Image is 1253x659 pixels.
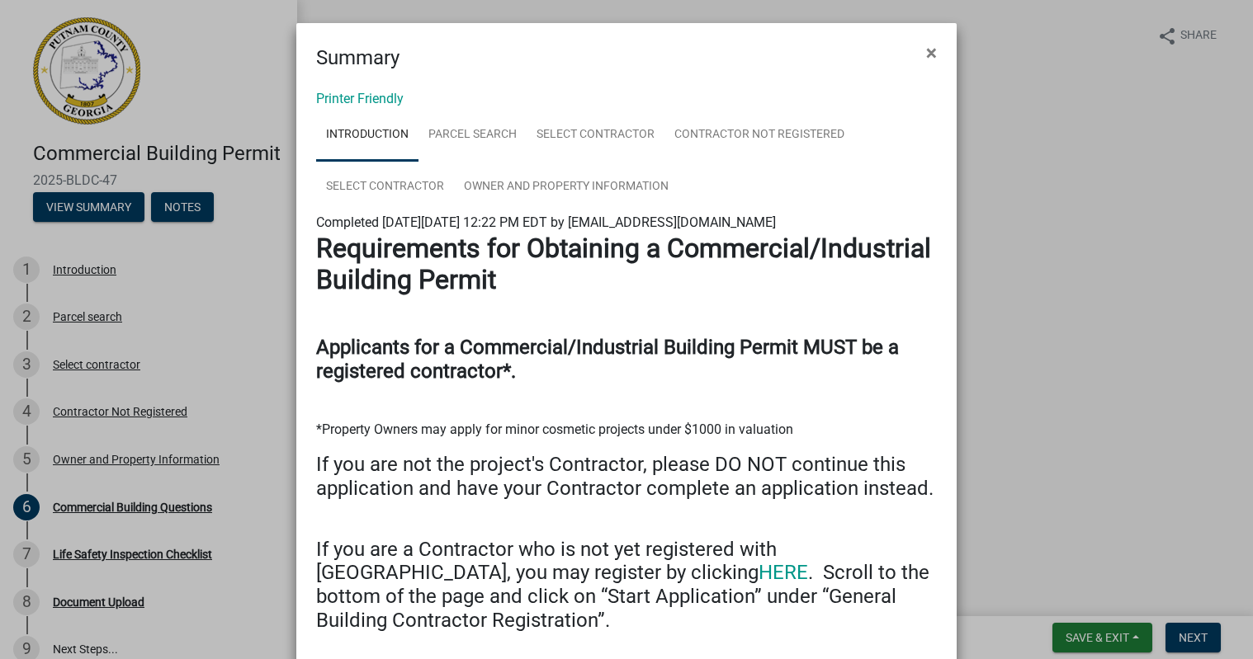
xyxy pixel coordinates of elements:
h4: Summary [316,43,400,73]
button: Close [913,30,950,76]
span: × [926,41,937,64]
a: Parcel search [418,109,527,162]
h4: If you are a Contractor who is not yet registered with [GEOGRAPHIC_DATA], you may register by cli... [316,538,937,633]
strong: Applicants for a Commercial/Industrial Building Permit MUST be a registered contractor*. [316,336,899,383]
h4: If you are not the project's Contractor, please DO NOT continue this application and have your Co... [316,453,937,501]
a: Select contractor [316,161,454,214]
a: Select contractor [527,109,664,162]
a: HERE [759,561,808,584]
strong: Requirements for Obtaining a Commercial/Industrial Building Permit [316,233,931,295]
a: Owner and Property Information [454,161,679,214]
a: Introduction [316,109,418,162]
a: Contractor Not Registered [664,109,854,162]
span: Completed [DATE][DATE] 12:22 PM EDT by [EMAIL_ADDRESS][DOMAIN_NAME] [316,214,776,230]
p: *Property Owners may apply for minor cosmetic projects under $1000 in valuation [316,420,937,440]
a: Printer Friendly [316,91,404,106]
